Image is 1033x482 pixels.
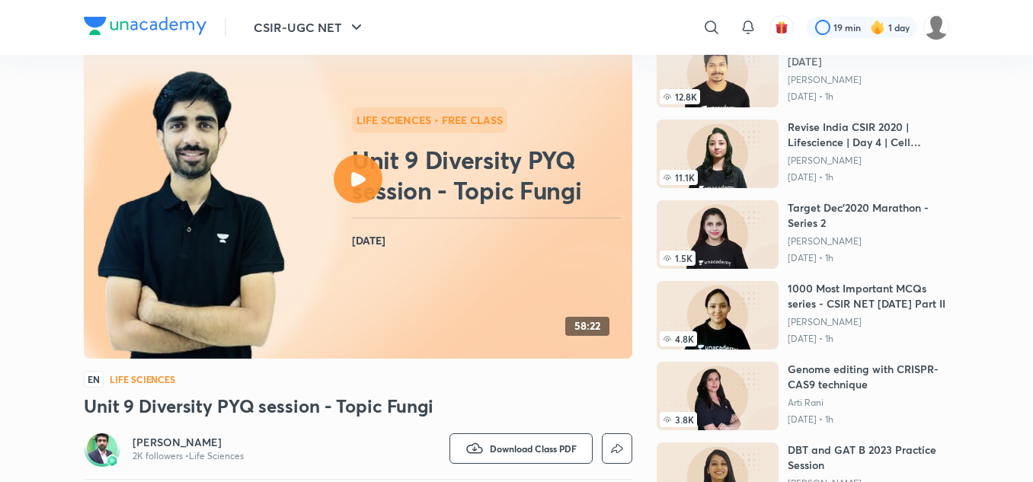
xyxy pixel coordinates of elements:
[84,371,104,388] span: EN
[660,89,700,104] span: 12.8K
[923,14,949,40] img: roshni
[107,455,117,466] img: badge
[133,435,244,450] a: [PERSON_NAME]
[352,145,626,206] h2: Unit 9 Diversity PYQ session - Topic Fungi
[769,15,794,40] button: avatar
[84,394,632,418] h3: Unit 9 Diversity PYQ session - Topic Fungi
[133,450,244,462] p: 2K followers • Life Sciences
[245,12,375,43] button: CSIR-UGC NET
[788,171,949,184] p: [DATE] • 1h
[660,331,697,346] span: 4.8K
[775,21,788,34] img: avatar
[788,333,949,345] p: [DATE] • 1h
[660,170,698,185] span: 11.1K
[490,442,577,455] span: Download Class PDF
[788,91,949,103] p: [DATE] • 1h
[788,397,949,409] a: Arti Rani
[660,412,697,427] span: 3.8K
[788,235,949,247] a: [PERSON_NAME]
[87,433,117,464] img: Avatar
[788,442,949,473] h6: DBT and GAT B 2023 Practice Session
[870,20,885,35] img: streak
[788,120,949,150] h6: Revise India CSIR 2020 | Lifescience | Day 4 | Cell Biology
[788,155,949,167] a: [PERSON_NAME]
[574,320,600,333] h4: 58:22
[449,433,593,464] button: Download Class PDF
[788,252,949,264] p: [DATE] • 1h
[110,375,175,384] h4: Life Sciences
[788,74,949,86] a: [PERSON_NAME]
[788,362,949,392] h6: Genome editing with CRISPR-CAS9 technique
[84,17,206,39] a: Company Logo
[660,251,696,266] span: 1.5K
[84,17,206,35] img: Company Logo
[84,430,120,467] a: Avatarbadge
[788,413,949,426] p: [DATE] • 1h
[788,281,949,311] h6: 1000 Most Important MCQs series - CSIR NET [DATE] Part II
[788,200,949,231] h6: Target Dec'2020 Marathon - Series 2
[352,231,626,251] h4: [DATE]
[788,316,949,328] a: [PERSON_NAME]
